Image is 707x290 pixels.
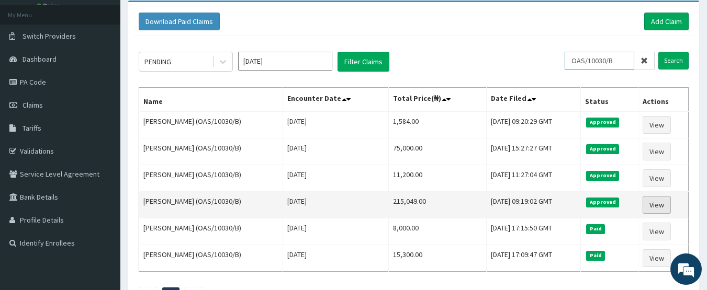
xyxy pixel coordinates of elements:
[338,52,389,72] button: Filter Claims
[644,13,689,30] a: Add Claim
[139,13,220,30] button: Download Paid Claims
[643,169,671,187] a: View
[486,111,580,138] td: [DATE] 09:20:29 GMT
[144,56,171,67] div: PENDING
[172,5,197,30] div: Minimize live chat window
[486,138,580,165] td: [DATE] 15:27:27 GMT
[486,88,580,112] th: Date Filed
[388,245,486,272] td: 15,300.00
[486,192,580,218] td: [DATE] 09:19:02 GMT
[586,198,619,207] span: Approved
[638,88,689,112] th: Actions
[283,165,388,192] td: [DATE]
[139,138,283,165] td: [PERSON_NAME] (OAS/10030/B)
[283,111,388,138] td: [DATE]
[139,218,283,245] td: [PERSON_NAME] (OAS/10030/B)
[19,52,42,78] img: d_794563401_company_1708531726252_794563401
[643,143,671,160] a: View
[388,165,486,192] td: 11,200.00
[23,54,57,64] span: Dashboard
[61,82,144,187] span: We're online!
[54,59,176,72] div: Chat with us now
[581,88,638,112] th: Status
[486,245,580,272] td: [DATE] 17:09:47 GMT
[139,192,283,218] td: [PERSON_NAME] (OAS/10030/B)
[643,116,671,134] a: View
[23,31,76,41] span: Switch Providers
[643,249,671,267] a: View
[586,118,619,127] span: Approved
[283,88,388,112] th: Encounter Date
[283,245,388,272] td: [DATE]
[586,251,605,260] span: Paid
[388,111,486,138] td: 1,584.00
[37,2,62,9] a: Online
[23,123,41,133] span: Tariffs
[238,52,332,71] input: Select Month and Year
[388,192,486,218] td: 215,049.00
[643,223,671,240] a: View
[283,218,388,245] td: [DATE]
[139,245,283,272] td: [PERSON_NAME] (OAS/10030/B)
[565,52,634,69] input: Search by HMO ID
[586,144,619,154] span: Approved
[658,52,689,69] input: Search
[486,165,580,192] td: [DATE] 11:27:04 GMT
[388,138,486,165] td: 75,000.00
[388,88,486,112] th: Total Price(₦)
[586,171,619,180] span: Approved
[139,88,283,112] th: Name
[283,138,388,165] td: [DATE]
[586,224,605,234] span: Paid
[139,165,283,192] td: [PERSON_NAME] (OAS/10030/B)
[23,100,43,110] span: Claims
[283,192,388,218] td: [DATE]
[388,218,486,245] td: 8,000.00
[643,196,671,214] a: View
[486,218,580,245] td: [DATE] 17:15:50 GMT
[139,111,283,138] td: [PERSON_NAME] (OAS/10030/B)
[5,185,199,222] textarea: Type your message and hit 'Enter'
